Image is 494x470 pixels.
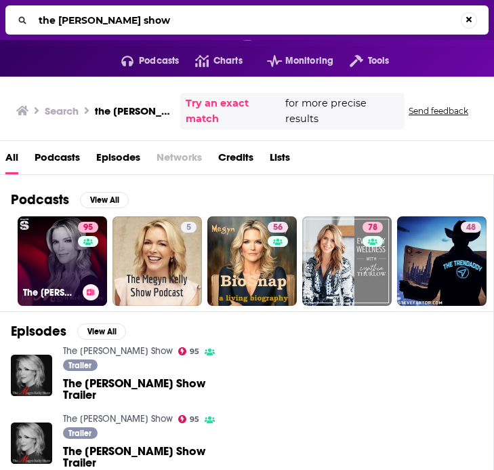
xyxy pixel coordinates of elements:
[11,323,66,340] h2: Episodes
[63,446,218,469] a: The Megyn Kelly Show Trailer
[285,96,399,127] span: for more precise results
[368,221,377,235] span: 78
[80,192,129,208] button: View All
[273,221,283,235] span: 56
[45,104,79,117] h3: Search
[157,146,202,174] span: Networks
[218,146,253,174] a: Credits
[23,287,77,298] h3: The [PERSON_NAME] Show
[368,52,390,71] span: Tools
[63,413,173,425] a: The Megyn Kelly Show
[35,146,80,174] a: Podcasts
[207,216,297,306] a: 56
[302,216,392,306] a: 78
[78,222,98,233] a: 95
[270,146,290,174] a: Lists
[63,345,173,357] a: The Megyn Kelly Show
[63,446,218,469] span: The [PERSON_NAME] Show Trailer
[190,349,199,355] span: 95
[466,221,476,235] span: 48
[213,52,243,71] span: Charts
[11,191,129,208] a: PodcastsView All
[179,50,242,72] a: Charts
[33,9,461,31] input: Search...
[68,361,91,370] span: Trailer
[11,191,69,208] h2: Podcasts
[139,52,179,71] span: Podcasts
[11,423,52,464] img: The Megyn Kelly Show Trailer
[181,222,197,233] a: 5
[11,323,126,340] a: EpisodesView All
[68,429,91,437] span: Trailer
[186,96,282,127] a: Try an exact match
[5,146,18,174] a: All
[11,355,52,396] img: The Megyn Kelly Show Trailer
[18,216,107,306] a: 95The [PERSON_NAME] Show
[268,222,288,233] a: 56
[190,416,199,423] span: 95
[63,378,218,401] span: The [PERSON_NAME] Show Trailer
[105,50,180,72] button: open menu
[112,216,202,306] a: 5
[461,222,481,233] a: 48
[178,415,200,423] a: 95
[251,50,333,72] button: open menu
[285,52,333,71] span: Monitoring
[186,221,191,235] span: 5
[63,378,218,401] a: The Megyn Kelly Show Trailer
[178,347,200,355] a: 95
[333,50,389,72] button: open menu
[83,221,93,235] span: 95
[77,324,126,340] button: View All
[397,216,487,306] a: 48
[96,146,140,174] a: Episodes
[363,222,383,233] a: 78
[95,104,175,117] h3: the [PERSON_NAME] show
[5,5,489,35] div: Search...
[405,105,472,117] button: Send feedback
